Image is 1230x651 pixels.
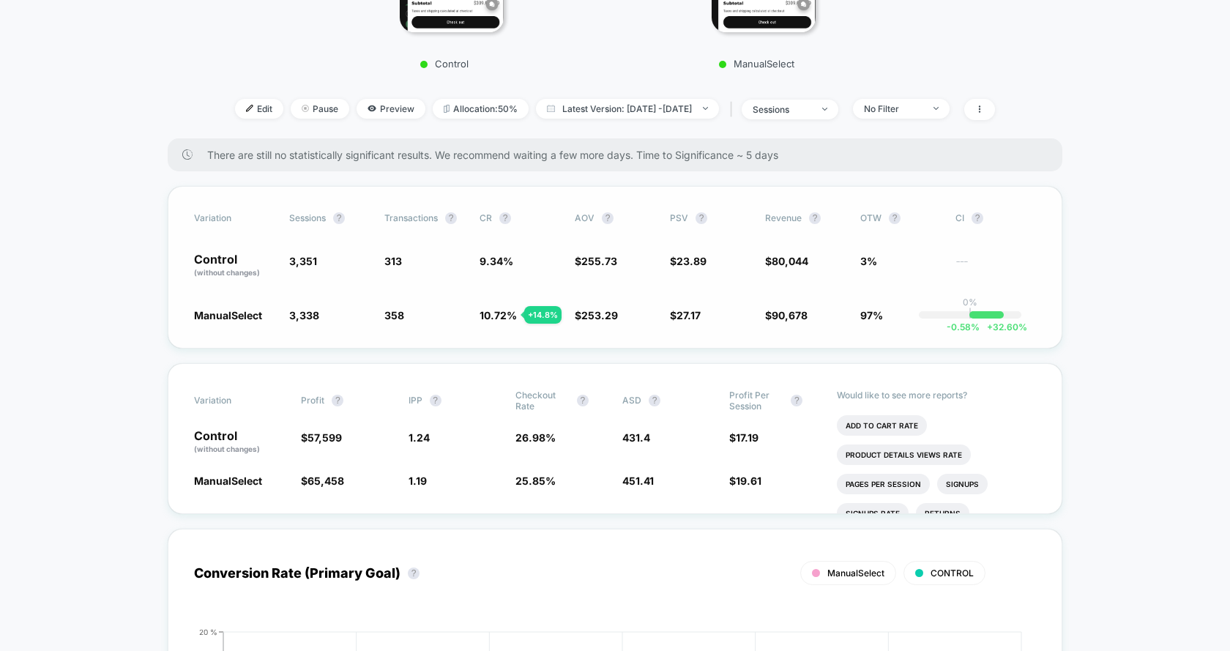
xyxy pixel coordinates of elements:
[515,390,570,412] span: Checkout Rate
[524,306,562,324] div: + 14.8 %
[332,395,343,406] button: ?
[575,255,617,267] span: $
[235,99,283,119] span: Edit
[837,503,909,524] li: Signups Rate
[765,255,808,267] span: $
[480,309,517,321] span: 10.72 %
[515,475,556,487] span: 25.85 %
[622,395,641,406] span: ASD
[316,58,573,70] p: Control
[889,212,901,224] button: ?
[307,431,342,444] span: 57,599
[480,212,492,223] span: CR
[827,568,884,579] span: ManualSelect
[581,255,617,267] span: 255.73
[194,475,262,487] span: ManualSelect
[515,431,556,444] span: 26.98 %
[933,107,939,110] img: end
[729,475,761,487] span: $
[809,212,821,224] button: ?
[307,475,344,487] span: 65,458
[670,309,701,321] span: $
[987,321,993,332] span: +
[301,395,324,406] span: Profit
[581,309,618,321] span: 253.29
[765,212,802,223] span: Revenue
[670,212,688,223] span: PSV
[916,503,969,524] li: Returns
[194,268,260,277] span: (without changes)
[955,212,1036,224] span: CI
[207,149,1033,161] span: There are still no statistically significant results. We recommend waiting a few more days . Time...
[289,309,319,321] span: 3,338
[676,255,707,267] span: 23.89
[980,321,1027,332] span: 32.60 %
[860,212,941,224] span: OTW
[837,390,1037,401] p: Would like to see more reports?
[837,444,971,465] li: Product Details Views Rate
[499,212,511,224] button: ?
[628,58,884,70] p: ManualSelect
[622,431,650,444] span: 431.4
[301,431,342,444] span: $
[194,212,275,224] span: Variation
[670,255,707,267] span: $
[194,253,275,278] p: Control
[822,108,827,111] img: end
[575,309,618,321] span: $
[963,297,977,308] p: 0%
[736,475,761,487] span: 19.61
[409,431,430,444] span: 1.24
[289,255,317,267] span: 3,351
[289,212,326,223] span: Sessions
[302,105,309,112] img: end
[729,390,783,412] span: Profit Per Session
[246,105,253,112] img: edit
[409,475,427,487] span: 1.19
[444,105,450,113] img: rebalance
[199,628,217,636] tspan: 20 %
[969,308,972,319] p: |
[791,395,802,406] button: ?
[291,99,349,119] span: Pause
[547,105,555,112] img: calendar
[753,104,811,115] div: sessions
[947,321,980,332] span: -0.58 %
[194,390,275,412] span: Variation
[408,568,420,579] button: ?
[860,255,877,267] span: 3%
[765,309,808,321] span: $
[772,309,808,321] span: 90,678
[384,309,404,321] span: 358
[384,212,438,223] span: Transactions
[736,431,758,444] span: 17.19
[696,212,707,224] button: ?
[194,444,260,453] span: (without changes)
[972,212,983,224] button: ?
[602,212,614,224] button: ?
[433,99,529,119] span: Allocation: 50%
[575,212,594,223] span: AOV
[384,255,402,267] span: 313
[445,212,457,224] button: ?
[194,309,262,321] span: ManualSelect
[622,475,654,487] span: 451.41
[860,309,883,321] span: 97%
[480,255,513,267] span: 9.34 %
[333,212,345,224] button: ?
[931,568,974,579] span: CONTROL
[430,395,441,406] button: ?
[955,257,1036,278] span: ---
[864,103,922,114] div: No Filter
[726,99,742,120] span: |
[703,107,708,110] img: end
[772,255,808,267] span: 80,044
[676,309,701,321] span: 27.17
[837,474,930,494] li: Pages Per Session
[937,474,988,494] li: Signups
[194,430,286,455] p: Control
[536,99,719,119] span: Latest Version: [DATE] - [DATE]
[649,395,660,406] button: ?
[301,475,344,487] span: $
[409,395,422,406] span: IPP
